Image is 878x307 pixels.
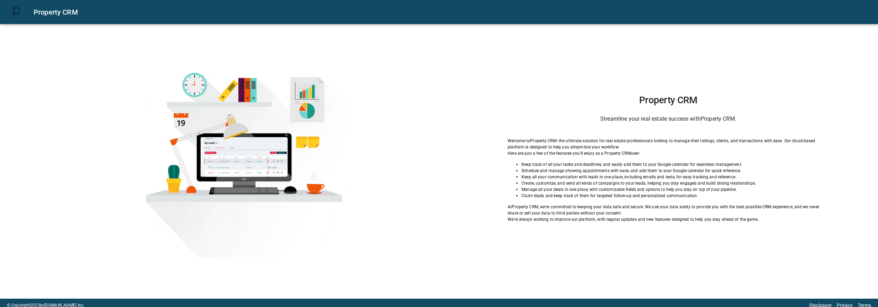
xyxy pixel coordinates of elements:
[508,150,829,156] p: Here are just a few of the features you'll enjoy as a Property CRM user:
[521,193,829,199] p: Claim leads and keep track of them for targeted follow-up and personalized communication.
[508,204,829,216] p: At Property CRM , we're committed to keeping your data safe and secure. We use your data solely t...
[34,7,870,18] div: Property CRM
[508,114,829,124] h6: Streamline your real estate success with Property CRM .
[521,168,829,174] p: Schedule and manage showing appointments with ease, and add them to your Google calendar for quic...
[521,174,829,180] p: Keep all your communication with leads in one place, including emails and texts, for easy trackin...
[521,161,829,168] p: Keep track of all your tasks and deadlines, and easily add them to your Google calendar for seaml...
[508,95,829,106] h1: Property CRM
[521,186,829,193] p: Manage all your deals in one place, with customizable fields and options to help you stay on top ...
[508,216,829,223] p: We're always working to improve our platform, with regular updates and new features designed to h...
[508,138,829,150] p: Welcome to Property CRM - the ultimate solution for real estate professionals looking to manage t...
[521,180,829,186] p: Create, customize, and send all kinds of campaigns to your leads, helping you stay engaged and bu...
